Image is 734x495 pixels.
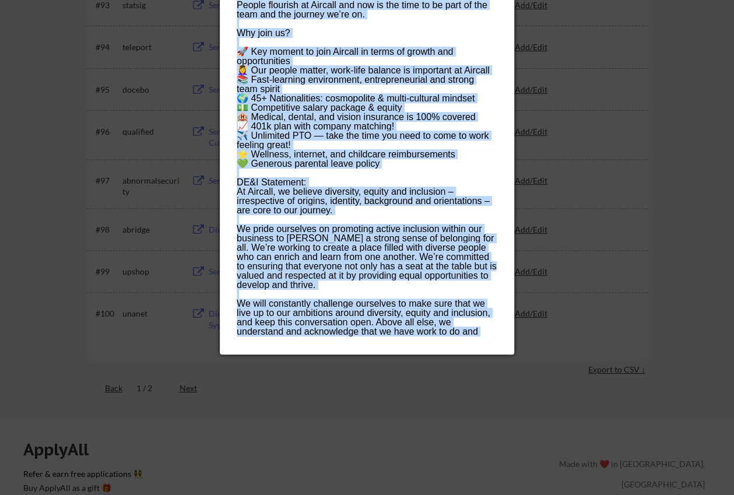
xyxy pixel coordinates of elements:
[237,187,497,215] div: At Aircall, we believe diversity, equity and inclusion – irrespective of origins, identity, backg...
[237,159,497,168] div: 💚 Generous parental leave policy
[237,150,497,159] div: ⭐️ Wellness, internet, and childcare reimbursements
[237,178,497,187] div: DE&I Statement:
[237,113,497,122] div: 🏨 Medical, dental, and vision insurance is 100% covered
[237,94,497,103] div: 🌍 45+ Nationalities: cosmopolite & multi-cultural mindset
[237,299,497,346] div: We will constantly challenge ourselves to make sure that we live up to our ambitions around diver...
[237,131,497,150] div: ✈️ Unlimited PTO — take the time you need to come to work feeling great!
[237,29,497,38] div: Why join us?
[237,75,497,94] div: 📚 Fast-learning environment, entrepreneurial and strong team spirit
[237,66,497,75] div: 💆‍♀️ Our people matter, work-life balance is important at Aircall
[237,1,497,19] div: People flourish at Aircall and now is the time to be part of the team and the journey we’re on.
[237,224,497,290] div: We pride ourselves on promoting active inclusion within our business to [PERSON_NAME] a strong se...
[237,122,497,131] div: 📈 401k plan with company matching!
[237,47,497,66] div: 🚀 Key moment to join Aircall in terms of growth and opportunities
[237,103,497,113] div: 💵 Competitive salary package & equity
